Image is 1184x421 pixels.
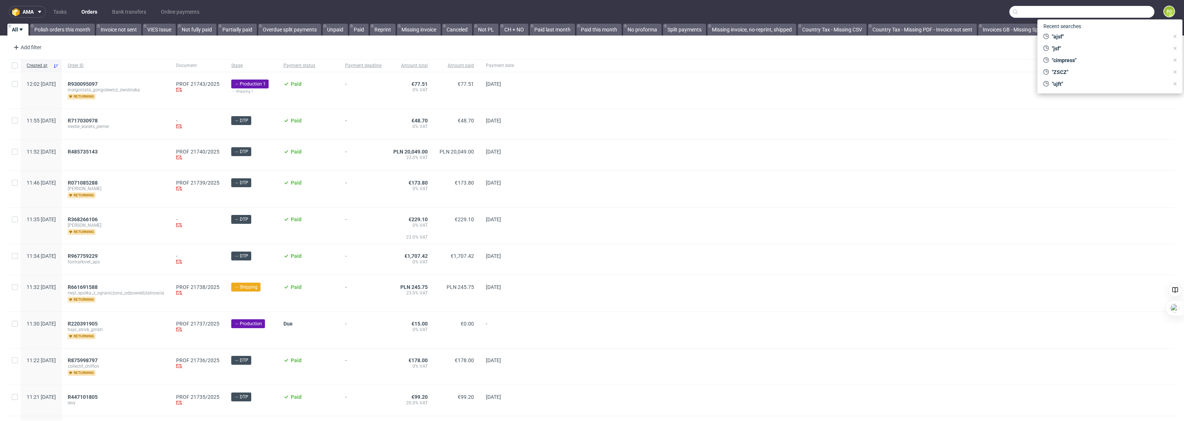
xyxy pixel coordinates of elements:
span: "ZSCZ" [1049,68,1169,76]
span: - [345,284,381,303]
span: → DTP [234,253,248,259]
span: €48.70 [458,118,474,124]
div: - [176,253,219,266]
a: Invoice not sent [96,24,141,36]
span: Order ID [68,63,164,69]
span: → DTP [234,117,248,124]
a: Orders [77,6,102,18]
span: returning [68,229,95,235]
span: nestle_waters_perrier [68,124,164,129]
span: €77.51 [458,81,474,87]
span: 11:32 [DATE] [27,284,56,290]
a: VIES Issue [143,24,176,36]
span: Recent searches [1040,20,1084,32]
span: → Shipping [234,284,258,290]
span: €1,707.42 [404,253,428,259]
span: [DATE] [486,253,501,259]
span: Document [176,63,219,69]
span: €77.51 [411,81,428,87]
a: Country Tax - Missing PDF - Invoice not sent [868,24,977,36]
div: - [176,216,219,229]
span: returning [68,297,95,303]
a: Invoices GB - Missing Spreadsheet [978,24,1066,36]
span: "jsf" [1049,45,1169,52]
a: Polish orders this month [30,24,95,36]
a: PROF 21739/2025 [176,180,219,186]
a: Split payments [663,24,706,36]
a: R071085288 [68,180,99,186]
span: R930095097 [68,81,98,87]
span: 11:22 [DATE] [27,357,56,363]
a: PROF 21743/2025 [176,81,219,87]
span: "ajsf" [1049,33,1169,40]
span: 11:52 [DATE] [27,149,56,155]
span: €0.00 [461,321,474,327]
span: → DTP [234,394,248,400]
span: Paid [291,357,302,363]
span: R368266106 [68,216,98,222]
span: €178.00 [455,357,474,363]
a: R930095097 [68,81,99,87]
span: 11:55 [DATE] [27,118,56,124]
span: R661691588 [68,284,98,290]
span: 20.0% VAT [393,400,428,406]
span: Payment status [283,63,333,69]
a: Missing invoice, no-reprint, shipped [707,24,796,36]
span: [DATE] [486,284,501,290]
span: 11:30 [DATE] [27,321,56,327]
a: R661691588 [68,284,99,290]
a: R485735143 [68,149,99,155]
span: 0% VAT [393,87,428,93]
a: Paid this month [576,24,622,36]
a: Country Tax - Missing CSV [798,24,867,36]
span: Paid [291,180,302,186]
span: Paid [291,284,302,290]
span: "ujft" [1049,80,1169,88]
span: 11:46 [DATE] [27,180,56,186]
span: 23.0% VAT [393,290,428,296]
span: €173.80 [408,180,428,186]
figcaption: PJ [1164,6,1174,17]
span: R447101805 [68,394,98,400]
span: → DTP [234,216,248,223]
span: - [486,321,514,339]
span: 0% VAT [393,259,428,265]
span: R220391905 [68,321,98,327]
a: All [7,24,28,36]
span: - [345,216,381,235]
span: Amount paid [440,63,474,69]
span: [DATE] [486,149,501,155]
span: Paid [291,253,302,259]
span: → DTP [234,179,248,186]
span: returning [68,94,95,100]
a: Overdue split payments [258,24,321,36]
span: → DTP [234,148,248,155]
span: - [345,81,381,100]
span: ama [23,9,34,14]
span: Payment date [486,63,514,69]
span: returning [68,192,95,198]
span: €48.70 [411,118,428,124]
a: R447101805 [68,394,99,400]
span: Paid [291,149,302,155]
span: 0% VAT [393,222,428,234]
span: [DATE] [486,180,501,186]
div: Add filter [10,41,43,53]
span: [PERSON_NAME] [68,222,164,228]
a: R967759229 [68,253,99,259]
span: €99.20 [411,394,428,400]
a: CH + NO [500,24,528,36]
span: PLN 20,049.00 [393,149,428,155]
span: €229.10 [408,216,428,222]
span: PLN 20,049.00 [440,149,474,155]
span: 0% VAT [393,327,428,333]
a: PROF 21738/2025 [176,284,219,290]
a: Unpaid [323,24,348,36]
span: Paid [291,81,302,87]
span: 0% VAT [393,124,428,129]
span: → Production 1 [234,81,266,87]
span: €99.20 [458,394,474,400]
span: R967759229 [68,253,98,259]
a: Paid last month [530,24,575,36]
a: PROF 21736/2025 [176,357,219,363]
